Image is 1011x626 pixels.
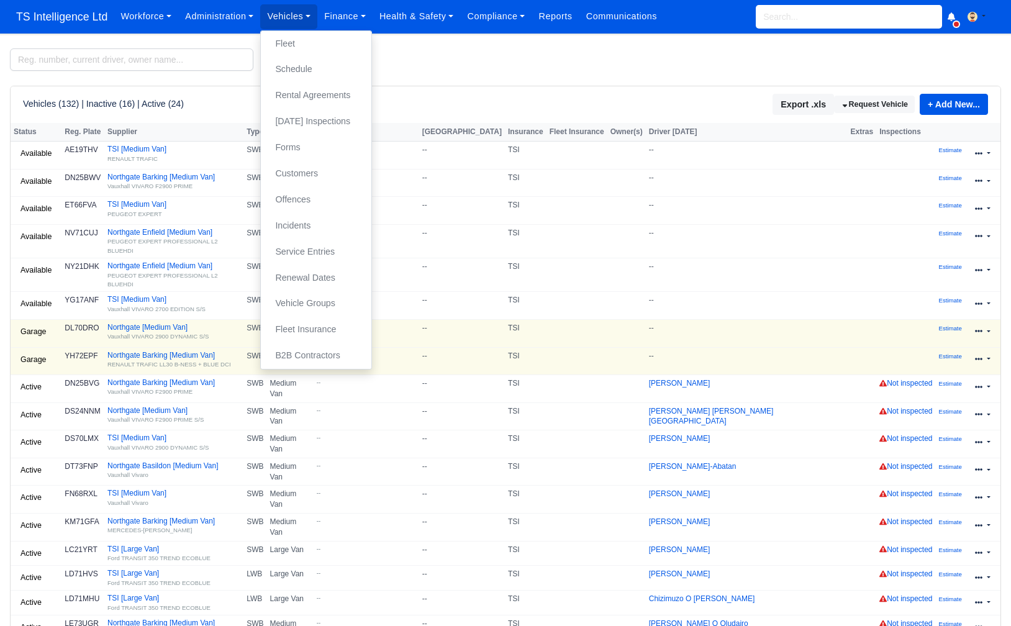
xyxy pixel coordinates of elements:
[646,347,848,375] td: --
[939,547,962,553] small: Estimate
[107,261,240,288] a: Northgate Enfield [Medium Van]PEUGEOT EXPERT PROFESSIONAL L2 BLUEHDI
[107,306,206,312] small: Vauxhall VIVARO 2700 EDITION S/S
[419,566,505,591] td: --
[65,229,97,237] strong: NV71CUJ
[505,566,546,591] td: TSI
[253,49,345,70] button: Advanced search...
[114,4,178,29] a: Workforce
[505,375,546,403] td: TSI
[419,292,505,320] td: --
[939,145,962,154] a: Estimate
[939,202,962,209] small: Estimate
[939,571,962,578] small: Estimate
[505,142,546,170] td: TSI
[939,519,962,525] small: Estimate
[505,224,546,258] td: TSI
[505,541,546,566] td: TSI
[317,569,416,577] small: --
[243,591,266,615] td: LWB
[107,211,162,217] small: PEUGEOT EXPERT
[267,541,314,566] td: Large Van
[505,591,546,615] td: TSI
[243,169,266,197] td: SWB
[419,591,505,615] td: --
[243,319,266,347] td: SWB
[243,430,266,458] td: SWB
[939,379,962,388] a: Estimate
[646,142,848,170] td: --
[104,123,243,142] th: Supplier
[939,297,962,304] small: Estimate
[243,486,266,514] td: SWB
[243,258,266,292] td: SWB
[419,541,505,566] td: --
[65,379,99,388] strong: DN25BVG
[317,545,416,553] small: --
[939,324,962,332] a: Estimate
[939,380,962,387] small: Estimate
[939,230,962,237] small: Estimate
[649,594,755,603] a: Chizimuzo O [PERSON_NAME]
[107,604,211,611] small: Ford TRANSIT 350 TREND ECOBLUE
[243,224,266,258] td: SWB
[317,517,416,525] small: --
[939,569,962,578] a: Estimate
[14,323,53,341] a: Garage
[939,408,962,415] small: Estimate
[14,461,48,479] a: Active
[267,375,314,403] td: Medium Van
[14,545,48,563] a: Active
[107,433,240,451] a: TSI [Medium Van]Vauxhall VIVARO 2900 DYNAMIC S/S
[65,407,100,415] strong: DS24NNM
[266,213,366,239] a: Incidents
[419,458,505,486] td: --
[65,324,99,332] strong: DL70DRO
[61,123,104,142] th: Reg. Plate
[14,378,48,396] a: Active
[939,352,962,360] a: Estimate
[532,4,579,29] a: Reports
[107,517,240,535] a: Northgate Barking [Medium Van]MERCEDES-[PERSON_NAME]
[756,5,942,29] input: Search...
[107,323,240,341] a: Northgate [Medium Van]Vauxhall VIVARO 2900 DYNAMIC S/S
[267,514,314,542] td: Medium Van
[107,351,240,369] a: Northgate Barking [Medium Van]RENAULT TRAFIC LL30 B-NESS + BLUE DCI
[646,123,848,142] th: Driver [DATE]
[505,514,546,542] td: TSI
[107,594,240,612] a: TSI [Large Van]Ford TRANSIT 350 TREND ECOBLUE
[505,347,546,375] td: TSI
[267,402,314,430] td: Medium Van
[65,262,99,271] strong: NY21DHK
[107,471,148,478] small: Vauxhall Vivaro
[243,514,266,542] td: SWB
[505,402,546,430] td: TSI
[505,292,546,320] td: TSI
[939,517,962,526] a: Estimate
[939,325,962,332] small: Estimate
[107,295,240,313] a: TSI [Medium Van]Vauxhall VIVARO 2700 EDITION S/S
[939,263,962,270] small: Estimate
[646,197,848,225] td: --
[107,333,209,340] small: Vauxhall VIVARO 2900 DYNAMIC S/S
[373,4,461,29] a: Health & Safety
[505,197,546,225] td: TSI
[419,319,505,347] td: --
[243,541,266,566] td: SWB
[107,145,240,163] a: TSI [Medium Van]RENAULT TRAFIC
[419,258,505,292] td: --
[939,175,962,181] small: Estimate
[505,123,546,142] th: Insurance
[266,135,366,161] a: Forms
[65,569,97,578] strong: LD71HVS
[879,489,932,498] a: Not inspected
[65,173,101,182] strong: DN25BWV
[317,4,373,29] a: Finance
[107,461,240,479] a: Northgate Basildon [Medium Van]Vauxhall Vivaro
[267,591,314,615] td: Large Van
[879,517,932,526] a: Not inspected
[65,545,97,554] strong: LC21YRT
[939,353,962,360] small: Estimate
[939,229,962,237] a: Estimate
[939,594,962,603] a: Estimate
[10,4,114,29] span: TS Intelligence Ltd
